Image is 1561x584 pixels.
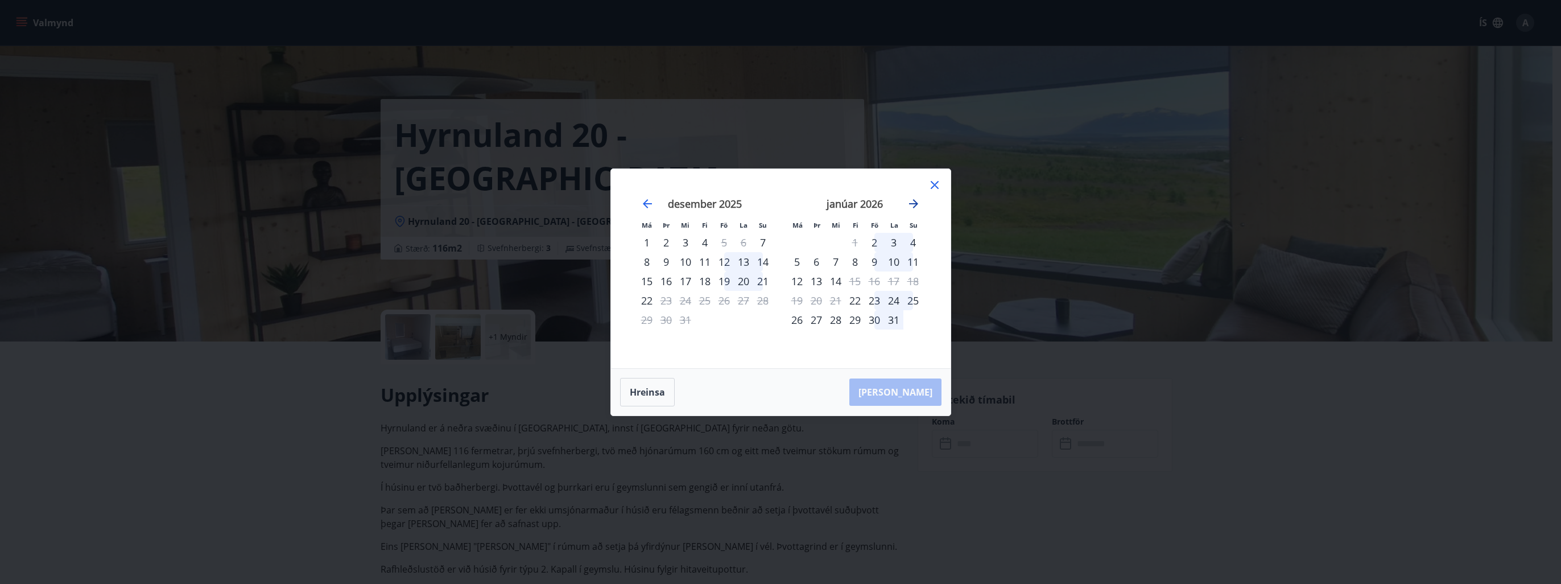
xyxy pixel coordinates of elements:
[734,233,753,252] td: Not available. laugardagur, 6. desember 2025
[637,252,656,272] div: 8
[910,221,918,229] small: Su
[845,252,865,272] td: Choose fimmtudagur, 8. janúar 2026 as your check-in date. It’s available.
[865,310,884,330] td: Choose föstudagur, 30. janúar 2026 as your check-in date. It’s available.
[903,233,923,252] div: 4
[826,272,845,291] div: 14
[715,252,734,272] div: 12
[753,252,773,272] div: 14
[656,272,676,291] td: Choose þriðjudagur, 16. desember 2025 as your check-in date. It’s available.
[656,233,676,252] td: Choose þriðjudagur, 2. desember 2025 as your check-in date. It’s available.
[787,310,807,330] div: 26
[637,291,656,310] td: Choose mánudagur, 22. desember 2025 as your check-in date. It’s available.
[676,233,695,252] div: 3
[884,252,903,272] td: Choose laugardagur, 10. janúar 2026 as your check-in date. It’s available.
[826,310,845,330] td: Choose miðvikudagur, 28. janúar 2026 as your check-in date. It’s available.
[695,233,715,252] td: Choose fimmtudagur, 4. desember 2025 as your check-in date. It’s available.
[656,233,676,252] div: 2
[715,291,734,310] td: Not available. föstudagur, 26. desember 2025
[845,272,865,291] td: Not available. fimmtudagur, 15. janúar 2026
[637,272,656,291] div: 15
[695,272,715,291] div: 18
[787,252,807,272] div: 5
[813,221,820,229] small: Þr
[734,272,753,291] td: Choose laugardagur, 20. desember 2025 as your check-in date. It’s available.
[845,233,865,252] td: Not available. fimmtudagur, 1. janúar 2026
[676,252,695,272] div: 10
[845,252,865,272] div: 8
[807,272,826,291] td: Choose þriðjudagur, 13. janúar 2026 as your check-in date. It’s available.
[641,197,654,211] div: Move backward to switch to the previous month.
[865,291,884,310] td: Choose föstudagur, 23. janúar 2026 as your check-in date. It’s available.
[903,291,923,310] div: 25
[865,310,884,330] div: 30
[734,252,753,272] div: 13
[884,310,903,330] td: Choose laugardagur, 31. janúar 2026 as your check-in date. It’s available.
[637,310,656,330] td: Not available. mánudagur, 29. desember 2025
[903,272,923,291] td: Not available. sunnudagur, 18. janúar 2026
[903,291,923,310] td: Choose sunnudagur, 25. janúar 2026 as your check-in date. It’s available.
[656,291,676,310] td: Not available. þriðjudagur, 23. desember 2025
[753,291,773,310] td: Not available. sunnudagur, 28. desember 2025
[845,310,865,330] div: 29
[753,233,773,252] div: Aðeins innritun í boði
[845,291,865,310] div: Aðeins innritun í boði
[827,197,883,211] strong: janúar 2026
[826,291,845,310] td: Not available. miðvikudagur, 21. janúar 2026
[907,197,920,211] div: Move forward to switch to the next month.
[695,291,715,310] td: Not available. fimmtudagur, 25. desember 2025
[620,378,675,406] button: Hreinsa
[637,233,656,252] div: 1
[826,252,845,272] td: Choose miðvikudagur, 7. janúar 2026 as your check-in date. It’s available.
[637,291,656,310] div: 22
[715,252,734,272] td: Choose föstudagur, 12. desember 2025 as your check-in date. It’s available.
[676,252,695,272] td: Choose miðvikudagur, 10. desember 2025 as your check-in date. It’s available.
[676,291,695,310] td: Not available. miðvikudagur, 24. desember 2025
[676,310,695,330] td: Not available. miðvikudagur, 31. desember 2025
[807,291,826,310] td: Not available. þriðjudagur, 20. janúar 2026
[884,310,903,330] div: 31
[734,272,753,291] div: 20
[663,221,670,229] small: Þr
[637,233,656,252] td: Choose mánudagur, 1. desember 2025 as your check-in date. It’s available.
[890,221,898,229] small: La
[807,310,826,330] td: Choose þriðjudagur, 27. janúar 2026 as your check-in date. It’s available.
[903,233,923,252] td: Choose sunnudagur, 4. janúar 2026 as your check-in date. It’s available.
[807,252,826,272] td: Choose þriðjudagur, 6. janúar 2026 as your check-in date. It’s available.
[668,197,742,211] strong: desember 2025
[715,272,734,291] td: Choose föstudagur, 19. desember 2025 as your check-in date. It’s available.
[865,233,884,252] div: Aðeins innritun í boði
[865,252,884,272] div: 9
[681,221,689,229] small: Mi
[753,272,773,291] td: Choose sunnudagur, 21. desember 2025 as your check-in date. It’s available.
[753,233,773,252] td: Choose sunnudagur, 7. desember 2025 as your check-in date. It’s available.
[903,252,923,272] td: Choose sunnudagur, 11. janúar 2026 as your check-in date. It’s available.
[865,291,884,310] div: 23
[759,221,767,229] small: Su
[753,252,773,272] td: Choose sunnudagur, 14. desember 2025 as your check-in date. It’s available.
[884,233,903,252] td: Choose laugardagur, 3. janúar 2026 as your check-in date. It’s available.
[826,252,845,272] div: 7
[871,221,878,229] small: Fö
[884,291,903,310] div: 24
[792,221,803,229] small: Má
[903,252,923,272] div: 11
[826,272,845,291] td: Choose miðvikudagur, 14. janúar 2026 as your check-in date. It’s available.
[734,252,753,272] td: Choose laugardagur, 13. desember 2025 as your check-in date. It’s available.
[656,291,676,310] div: Aðeins útritun í boði
[753,272,773,291] div: 21
[884,233,903,252] div: 3
[656,252,676,272] div: 9
[865,252,884,272] td: Choose föstudagur, 9. janúar 2026 as your check-in date. It’s available.
[807,272,826,291] div: 13
[656,310,676,330] td: Not available. þriðjudagur, 30. desember 2025
[715,233,734,252] td: Not available. föstudagur, 5. desember 2025
[625,183,937,355] div: Calendar
[884,252,903,272] div: 10
[787,310,807,330] td: Choose mánudagur, 26. janúar 2026 as your check-in date. It’s available.
[656,272,676,291] div: 16
[807,252,826,272] div: 6
[787,291,807,310] td: Not available. mánudagur, 19. janúar 2026
[676,233,695,252] td: Choose miðvikudagur, 3. desember 2025 as your check-in date. It’s available.
[826,310,845,330] div: 28
[845,310,865,330] td: Choose fimmtudagur, 29. janúar 2026 as your check-in date. It’s available.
